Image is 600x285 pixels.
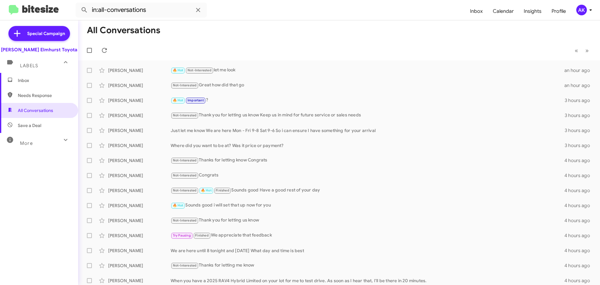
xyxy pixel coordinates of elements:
[195,233,209,237] span: Finished
[1,47,77,53] div: [PERSON_NAME] Elmhurst Toyota
[585,47,589,54] span: »
[564,67,595,74] div: an hour ago
[18,77,71,84] span: Inbox
[173,173,197,177] span: Not-Interested
[108,142,171,149] div: [PERSON_NAME]
[564,82,595,89] div: an hour ago
[8,26,70,41] a: Special Campaign
[171,112,565,119] div: Thank you for letting us know Keep us in mind for future service or sales needs
[108,247,171,254] div: [PERSON_NAME]
[76,3,207,18] input: Search
[20,63,38,69] span: Labels
[171,67,564,74] div: let me look
[465,2,488,20] a: Inbox
[576,5,587,15] div: AK
[564,217,595,224] div: 4 hours ago
[171,142,565,149] div: Where did you want to be at? Was it price or payment?
[18,122,41,129] span: Save a Deal
[171,217,564,224] div: Thank you for letting us know
[571,44,582,57] button: Previous
[108,157,171,164] div: [PERSON_NAME]
[564,172,595,179] div: 4 hours ago
[565,142,595,149] div: 3 hours ago
[171,82,564,89] div: Great how did that go
[173,233,191,237] span: Try Pausing
[171,232,564,239] div: We appreciate that feedback
[108,112,171,119] div: [PERSON_NAME]
[173,83,197,87] span: Not-Interested
[108,232,171,239] div: [PERSON_NAME]
[171,247,564,254] div: We are here until 8 tonight and [DATE] What day and time is best
[171,97,565,104] div: ?
[171,187,564,194] div: Sounds good Have a good rest of your day
[108,67,171,74] div: [PERSON_NAME]
[108,277,171,284] div: [PERSON_NAME]
[108,217,171,224] div: [PERSON_NAME]
[565,127,595,134] div: 3 hours ago
[18,92,71,99] span: Needs Response
[171,262,564,269] div: Thanks for letting me know
[564,187,595,194] div: 4 hours ago
[582,44,592,57] button: Next
[571,5,593,15] button: AK
[87,25,160,35] h1: All Conversations
[108,82,171,89] div: [PERSON_NAME]
[173,68,183,72] span: 🔥 Hot
[171,157,564,164] div: Thanks for letting know Congrats
[27,30,65,37] span: Special Campaign
[564,202,595,209] div: 4 hours ago
[187,68,212,72] span: Not-Interested
[564,157,595,164] div: 4 hours ago
[173,218,197,222] span: Not-Interested
[173,113,197,117] span: Not-Interested
[108,127,171,134] div: [PERSON_NAME]
[565,97,595,104] div: 3 hours ago
[20,140,33,146] span: More
[564,277,595,284] div: 4 hours ago
[18,107,53,114] span: All Conversations
[173,158,197,162] span: Not-Interested
[564,262,595,269] div: 4 hours ago
[564,232,595,239] div: 4 hours ago
[173,188,197,192] span: Not-Interested
[575,47,578,54] span: «
[171,172,564,179] div: Congrats
[171,127,565,134] div: Just let me know We are here Mon - Fri 9-8 Sat 9-6 So i can ensure I have something for your arrival
[216,188,229,192] span: Finished
[187,98,204,102] span: Important
[108,187,171,194] div: [PERSON_NAME]
[108,202,171,209] div: [PERSON_NAME]
[547,2,571,20] a: Profile
[519,2,547,20] a: Insights
[571,44,592,57] nav: Page navigation example
[108,172,171,179] div: [PERSON_NAME]
[201,188,212,192] span: 🔥 Hot
[173,203,183,207] span: 🔥 Hot
[565,112,595,119] div: 3 hours ago
[173,98,183,102] span: 🔥 Hot
[108,262,171,269] div: [PERSON_NAME]
[108,97,171,104] div: [PERSON_NAME]
[173,263,197,267] span: Not-Interested
[564,247,595,254] div: 4 hours ago
[171,202,564,209] div: Sounds good i will set that up now for you
[488,2,519,20] a: Calendar
[171,277,564,284] div: When you have a 2025 RAV4 Hybrid Limited on your lot for me to test drive. As soon as I hear that...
